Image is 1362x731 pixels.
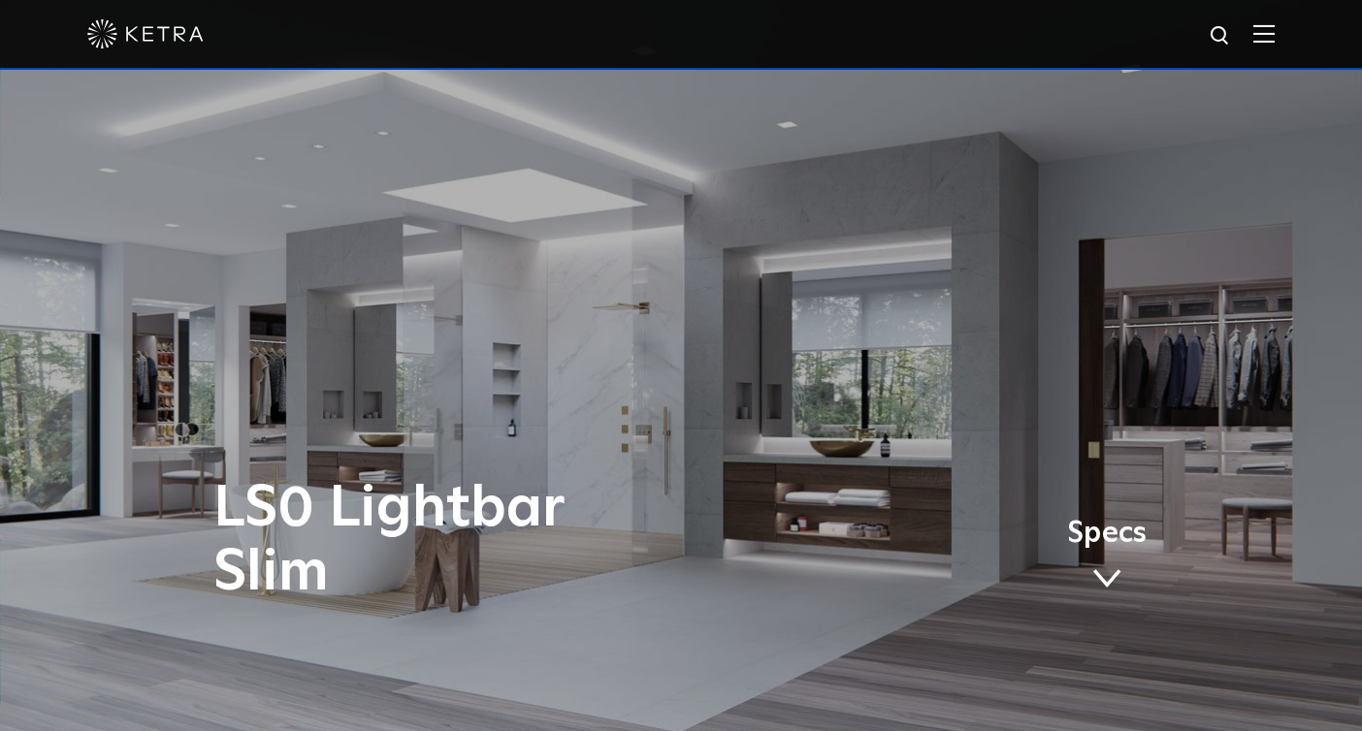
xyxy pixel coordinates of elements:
[1067,520,1147,595] a: Specs
[87,19,204,48] img: ketra-logo-2019-white
[1253,24,1275,43] img: Hamburger%20Nav.svg
[1209,24,1233,48] img: search icon
[213,477,762,605] h1: LS0 Lightbar Slim
[1067,520,1147,548] span: Specs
